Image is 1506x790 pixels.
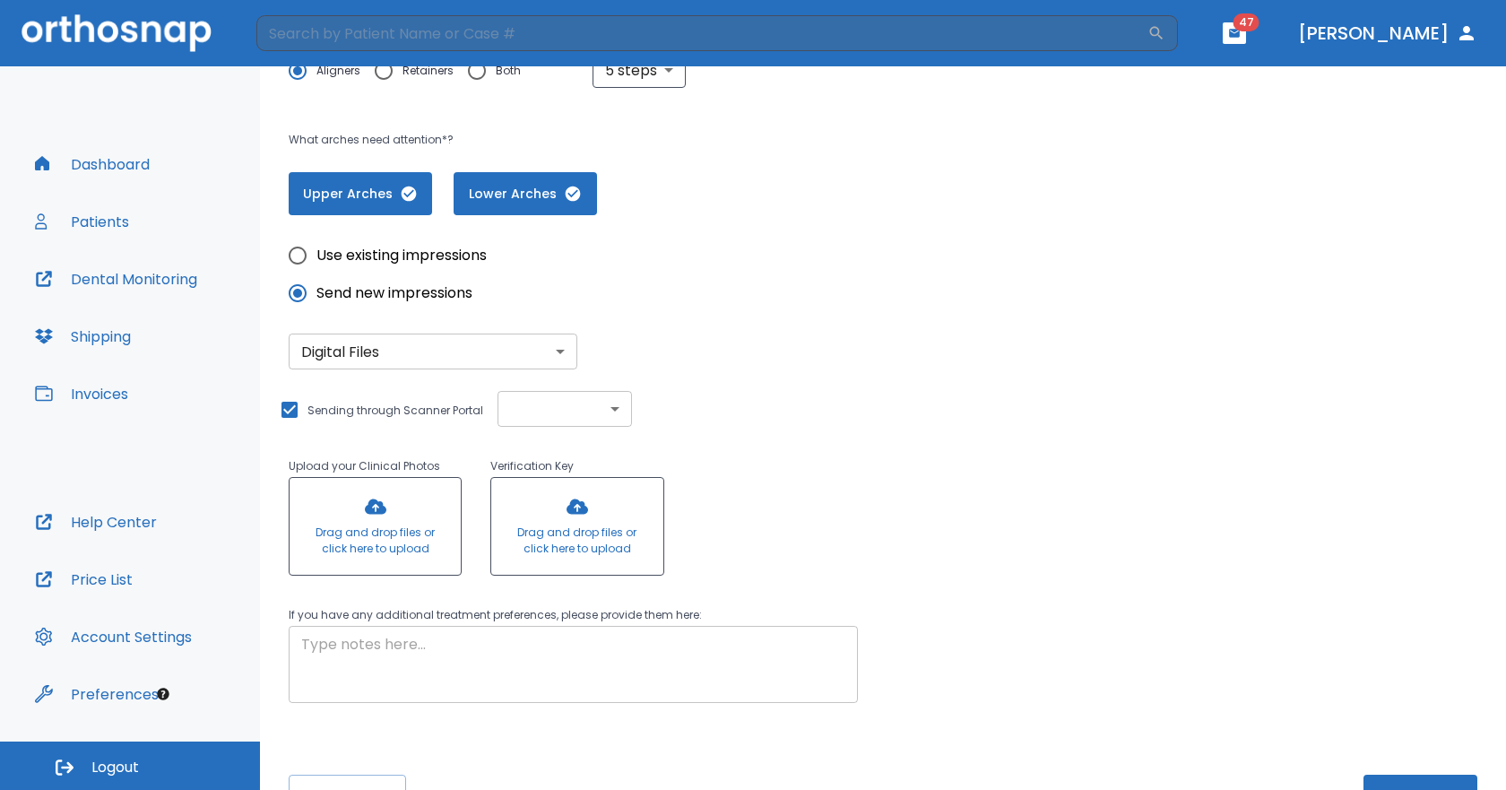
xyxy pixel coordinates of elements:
button: Lower Arches [454,172,597,215]
span: Logout [91,758,139,777]
button: Price List [24,558,143,601]
span: 47 [1233,13,1259,31]
button: Patients [24,200,140,243]
p: Upload your Clinical Photos [289,456,462,477]
button: Preferences [24,673,169,716]
button: Account Settings [24,615,203,658]
button: Help Center [24,500,168,543]
span: Both [496,60,521,82]
button: Dental Monitoring [24,257,208,300]
div: Without label [289,334,577,369]
p: If you have any additional treatment preferences, please provide them here: [289,604,866,626]
p: Verification Key [490,456,663,477]
span: Send new impressions [316,282,472,304]
img: Orthosnap [22,14,212,51]
div: Without label [498,391,632,427]
div: 5 steps [593,52,686,88]
span: Use existing impressions [316,245,487,266]
button: Dashboard [24,143,160,186]
button: Upper Arches [289,172,432,215]
span: Upper Arches [307,185,414,204]
span: Lower Arches [472,185,579,204]
span: Retainers [402,60,454,82]
span: Aligners [316,60,360,82]
p: What arches need attention*? [289,129,982,151]
div: Tooltip anchor [155,686,171,702]
input: Search by Patient Name or Case # [256,15,1147,51]
button: Shipping [24,315,142,358]
button: Invoices [24,372,139,415]
button: [PERSON_NAME] [1291,17,1484,49]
